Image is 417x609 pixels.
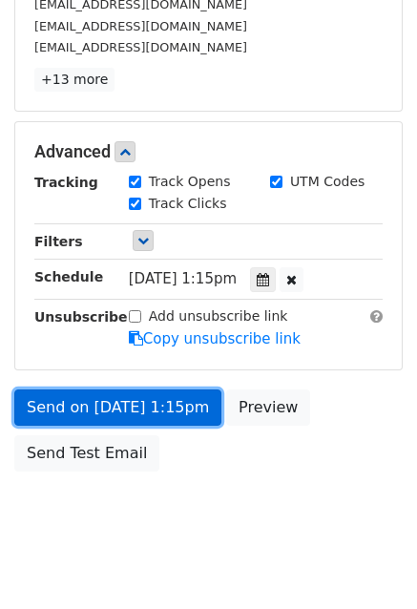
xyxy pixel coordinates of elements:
small: [EMAIL_ADDRESS][DOMAIN_NAME] [34,19,247,33]
h5: Advanced [34,141,383,162]
iframe: Chat Widget [322,517,417,609]
strong: Filters [34,234,83,249]
strong: Schedule [34,269,103,284]
a: Send Test Email [14,435,159,472]
a: +13 more [34,68,115,92]
strong: Unsubscribe [34,309,128,325]
small: [EMAIL_ADDRESS][DOMAIN_NAME] [34,40,247,54]
strong: Tracking [34,175,98,190]
label: Track Opens [149,172,231,192]
a: Copy unsubscribe link [129,330,301,347]
label: UTM Codes [290,172,365,192]
a: Preview [226,389,310,426]
a: Send on [DATE] 1:15pm [14,389,221,426]
label: Add unsubscribe link [149,306,288,326]
label: Track Clicks [149,194,227,214]
span: [DATE] 1:15pm [129,270,237,287]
